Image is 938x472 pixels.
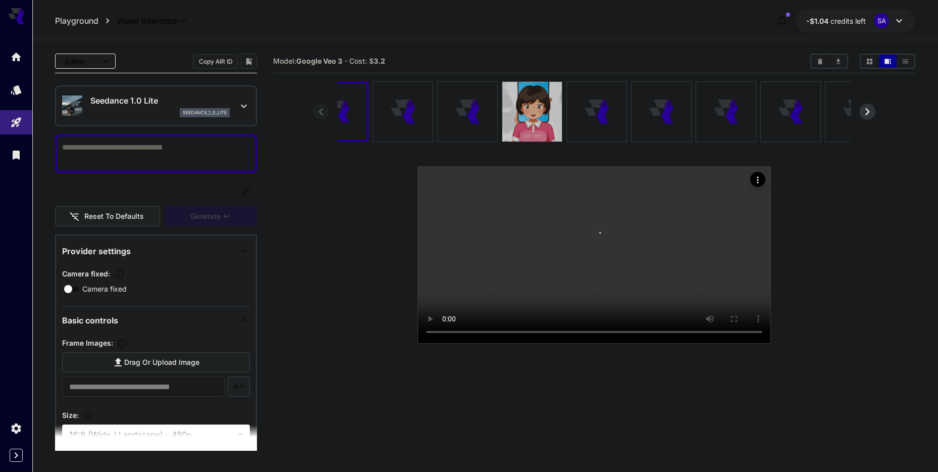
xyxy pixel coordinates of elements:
label: Drag or upload image [62,352,250,373]
a: Playground [55,15,98,27]
nav: breadcrumb [55,15,117,27]
div: Show media in grid viewShow media in video viewShow media in list view [860,54,915,69]
div: Models [10,83,22,96]
button: Upload frame images. [113,339,131,349]
button: Reset to defaults [55,206,160,227]
button: Copy AIR ID [193,54,238,69]
button: Adjust the dimensions of the generated image by specifying its width and height in pixels, or sel... [79,411,97,421]
p: Provider settings [62,245,131,257]
span: Cost: $ [349,57,385,65]
span: Camera fixed [82,284,127,294]
button: Show media in video view [879,55,897,68]
div: Provider settings [62,239,250,263]
p: Basic controls [62,314,118,326]
img: 4fWyQ8AAAAGSURBVAMADQoFqgLriNYAAAAASUVORK5CYII= [502,82,562,141]
button: Show media in grid view [861,55,878,68]
div: -$1.04387 [806,16,866,26]
span: Drag or upload image [124,356,199,369]
p: seedance_1_0_lite [183,109,227,116]
b: Google Veo 3 [296,57,342,65]
span: credits left [830,17,866,25]
button: Show media in list view [897,55,914,68]
span: Camera fixed : [62,269,110,278]
b: 3.2 [374,57,385,65]
div: Library [10,149,22,161]
p: · [345,55,347,67]
button: Clear All [811,55,829,68]
button: Expand sidebar [10,449,23,462]
button: Add to library [244,55,253,67]
div: Clear AllDownload All [810,54,848,69]
span: Size : [62,411,79,419]
div: SA [874,13,889,28]
span: -$1.04 [806,17,830,25]
button: -$1.04387SA [796,9,915,32]
span: Video Inference [117,15,177,27]
div: Settings [10,422,22,435]
span: Model: [273,57,342,65]
span: Editor [65,56,96,67]
p: Seedance 1.0 Lite [90,95,230,107]
span: Frame Images : [62,339,113,347]
button: Download All [829,55,847,68]
div: Seedance 1.0 Liteseedance_1_0_lite [62,90,250,121]
div: Home [10,51,22,63]
div: Basic controls [62,308,250,333]
div: Playground [10,113,22,125]
div: Actions [750,172,765,187]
